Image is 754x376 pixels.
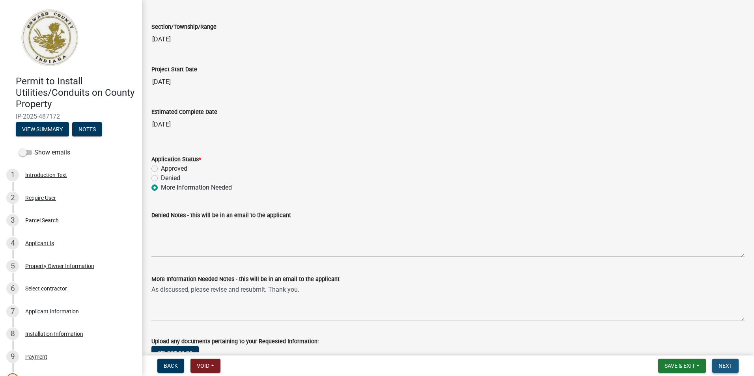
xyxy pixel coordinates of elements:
[664,363,695,369] span: Save & Exit
[151,346,199,360] button: Select files
[190,359,220,373] button: Void
[6,192,19,204] div: 2
[25,172,67,178] div: Introduction Text
[161,183,232,192] label: More Information Needed
[6,350,19,363] div: 9
[151,67,197,73] label: Project Start Date
[6,237,19,249] div: 4
[6,260,19,272] div: 5
[16,127,69,133] wm-modal-confirm: Summary
[19,148,70,157] label: Show emails
[6,214,19,227] div: 3
[25,263,94,269] div: Property Owner Information
[164,363,178,369] span: Back
[25,218,59,223] div: Parcel Search
[16,8,83,67] img: Howard County, Indiana
[151,110,217,115] label: Estimated Complete Date
[72,122,102,136] button: Notes
[16,113,126,120] span: IP-2025-487172
[151,157,201,162] label: Application Status
[25,309,79,314] div: Applicant Information
[16,122,69,136] button: View Summary
[151,339,319,344] label: Upload any documents pertaining to your Requested Information:
[658,359,706,373] button: Save & Exit
[161,164,187,173] label: Approved
[6,282,19,295] div: 6
[72,127,102,133] wm-modal-confirm: Notes
[151,277,340,282] label: More Information Needed Notes - this will be in an email to the applicant
[16,76,136,110] h4: Permit to Install Utilities/Conduits on County Property
[25,286,67,291] div: Select contractor
[25,354,47,359] div: Payment
[151,213,291,218] label: Denied Notes - this will be in an email to the applicant
[719,363,732,369] span: Next
[6,305,19,318] div: 7
[6,169,19,181] div: 1
[25,331,83,337] div: Installation Information
[25,240,54,246] div: Applicant Is
[712,359,739,373] button: Next
[157,359,184,373] button: Back
[6,328,19,340] div: 8
[161,173,180,183] label: Denied
[25,195,56,201] div: Require User
[197,363,209,369] span: Void
[151,24,216,30] label: Section/Township/Range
